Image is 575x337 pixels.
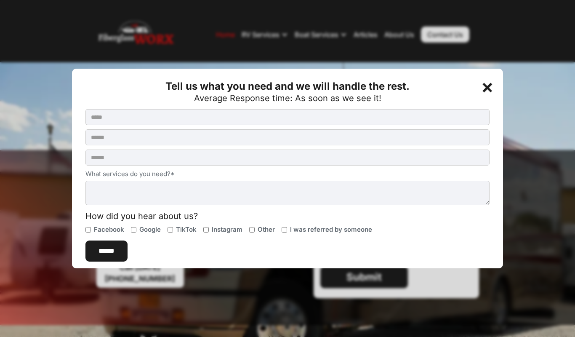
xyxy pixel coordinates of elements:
input: Facebook [85,227,91,233]
span: I was referred by someone [290,225,372,234]
form: Contact Us Button Form (Homepage) [85,109,490,262]
label: What services do you need?* [85,170,490,178]
input: Instagram [203,227,209,233]
span: TikTok [176,225,197,234]
input: I was referred by someone [282,227,287,233]
div: How did you hear about us? [85,212,490,220]
div: + [480,78,497,95]
span: Facebook [94,225,124,234]
input: Other [249,227,255,233]
span: Google [139,225,161,234]
span: Instagram [212,225,242,234]
span: Other [258,225,275,234]
strong: Tell us what you need and we will handle the rest. [165,80,410,92]
div: Average Response time: As soon as we see it! [194,94,381,102]
input: TikTok [168,227,173,233]
input: Google [131,227,136,233]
